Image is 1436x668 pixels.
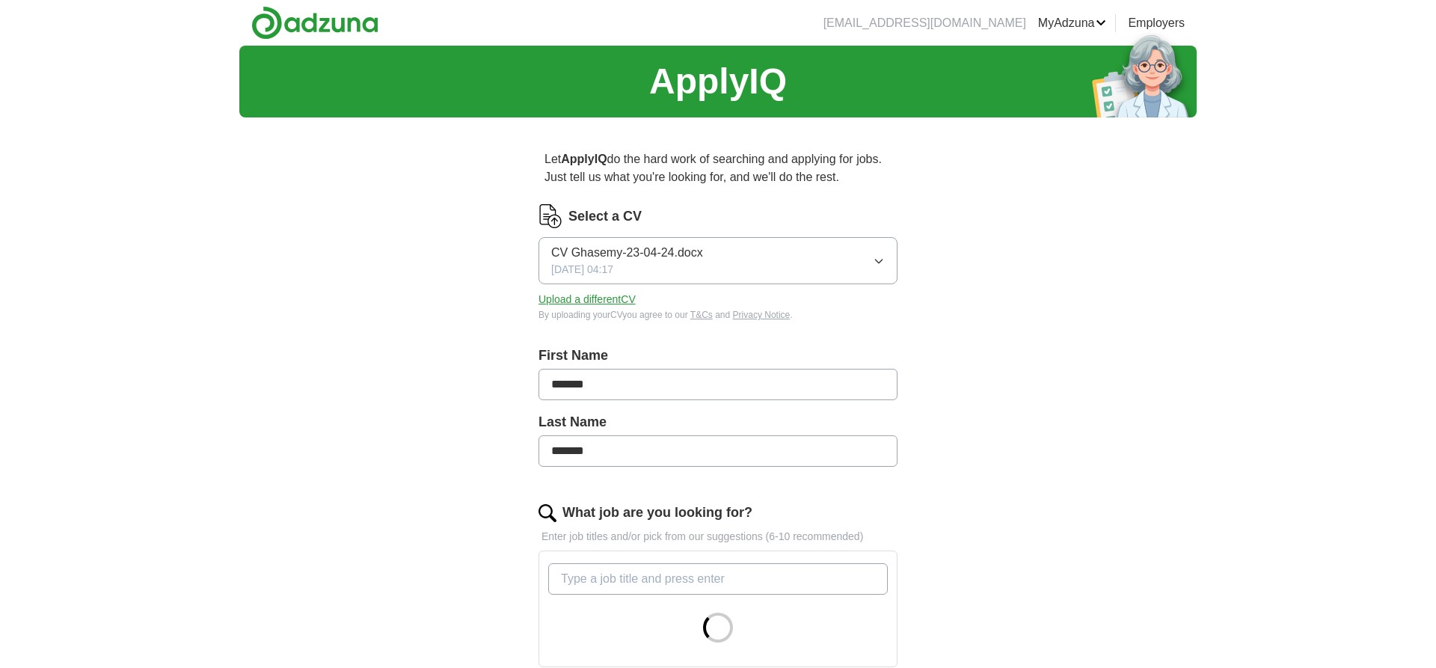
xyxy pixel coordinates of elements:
span: [DATE] 04:17 [551,262,613,278]
div: By uploading your CV you agree to our and . [538,308,897,322]
img: Adzuna logo [251,6,378,40]
p: Let do the hard work of searching and applying for jobs. Just tell us what you're looking for, an... [538,144,897,192]
p: Enter job titles and/or pick from our suggestions (6-10 recommended) [538,529,897,545]
a: T&Cs [690,310,713,320]
a: MyAdzuna [1038,14,1107,32]
img: search.png [538,504,556,522]
label: Select a CV [568,206,642,227]
button: Upload a differentCV [538,292,636,307]
strong: ApplyIQ [561,153,607,165]
label: What job are you looking for? [562,503,752,523]
input: Type a job title and press enter [548,563,888,595]
a: Employers [1128,14,1185,32]
li: [EMAIL_ADDRESS][DOMAIN_NAME] [823,14,1026,32]
span: CV Ghasemy-23-04-24.docx [551,244,703,262]
a: Privacy Notice [733,310,791,320]
label: First Name [538,346,897,366]
h1: ApplyIQ [649,55,787,108]
img: CV Icon [538,204,562,228]
label: Last Name [538,412,897,432]
button: CV Ghasemy-23-04-24.docx[DATE] 04:17 [538,237,897,284]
